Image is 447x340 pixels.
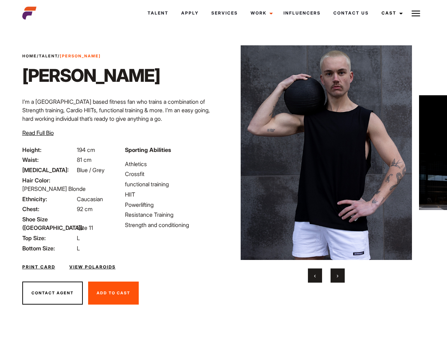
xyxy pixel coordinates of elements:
[22,6,36,20] img: cropped-aefm-brand-fav-22-square.png
[77,224,93,231] span: Size 11
[22,234,75,242] span: Top Size:
[22,166,75,174] span: [MEDICAL_DATA]:
[60,53,101,58] strong: [PERSON_NAME]
[22,53,37,58] a: Home
[77,245,80,252] span: L
[22,146,75,154] span: Height:
[125,170,219,178] li: Crossfit
[327,4,375,23] a: Contact Us
[175,4,205,23] a: Apply
[375,4,407,23] a: Cast
[125,200,219,209] li: Powerlifting
[125,146,171,153] strong: Sporting Abilities
[22,65,160,86] h1: [PERSON_NAME]
[77,146,95,153] span: 194 cm
[125,160,219,168] li: Athletics
[314,272,316,279] span: Previous
[22,155,75,164] span: Waist:
[77,166,104,174] span: Blue / Grey
[205,4,244,23] a: Services
[22,129,54,137] button: Read Full Bio
[125,221,219,229] li: Strength and conditioning
[77,195,103,203] span: Caucasian
[22,185,86,192] span: [PERSON_NAME] Blonde
[22,282,83,305] button: Contact Agent
[88,282,139,305] button: Add To Cast
[22,176,75,185] span: Hair Color:
[337,272,338,279] span: Next
[77,234,80,242] span: L
[125,190,219,199] li: HIIT
[277,4,327,23] a: Influencers
[22,129,54,136] span: Read Full Bio
[22,264,55,270] a: Print Card
[22,195,75,203] span: Ethnicity:
[77,156,92,163] span: 81 cm
[412,9,420,18] img: Burger icon
[22,97,219,123] p: I’m a [GEOGRAPHIC_DATA] based fitness fan who trains a combination of Strength training, Cardio H...
[125,180,219,188] li: functional training
[97,290,130,295] span: Add To Cast
[69,264,116,270] a: View Polaroids
[39,53,58,58] a: Talent
[125,210,219,219] li: Resistance Training
[141,4,175,23] a: Talent
[22,244,75,253] span: Bottom Size:
[22,53,101,59] span: / /
[22,205,75,213] span: Chest:
[77,205,93,212] span: 92 cm
[22,215,75,232] span: Shoe Size ([GEOGRAPHIC_DATA]):
[244,4,277,23] a: Work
